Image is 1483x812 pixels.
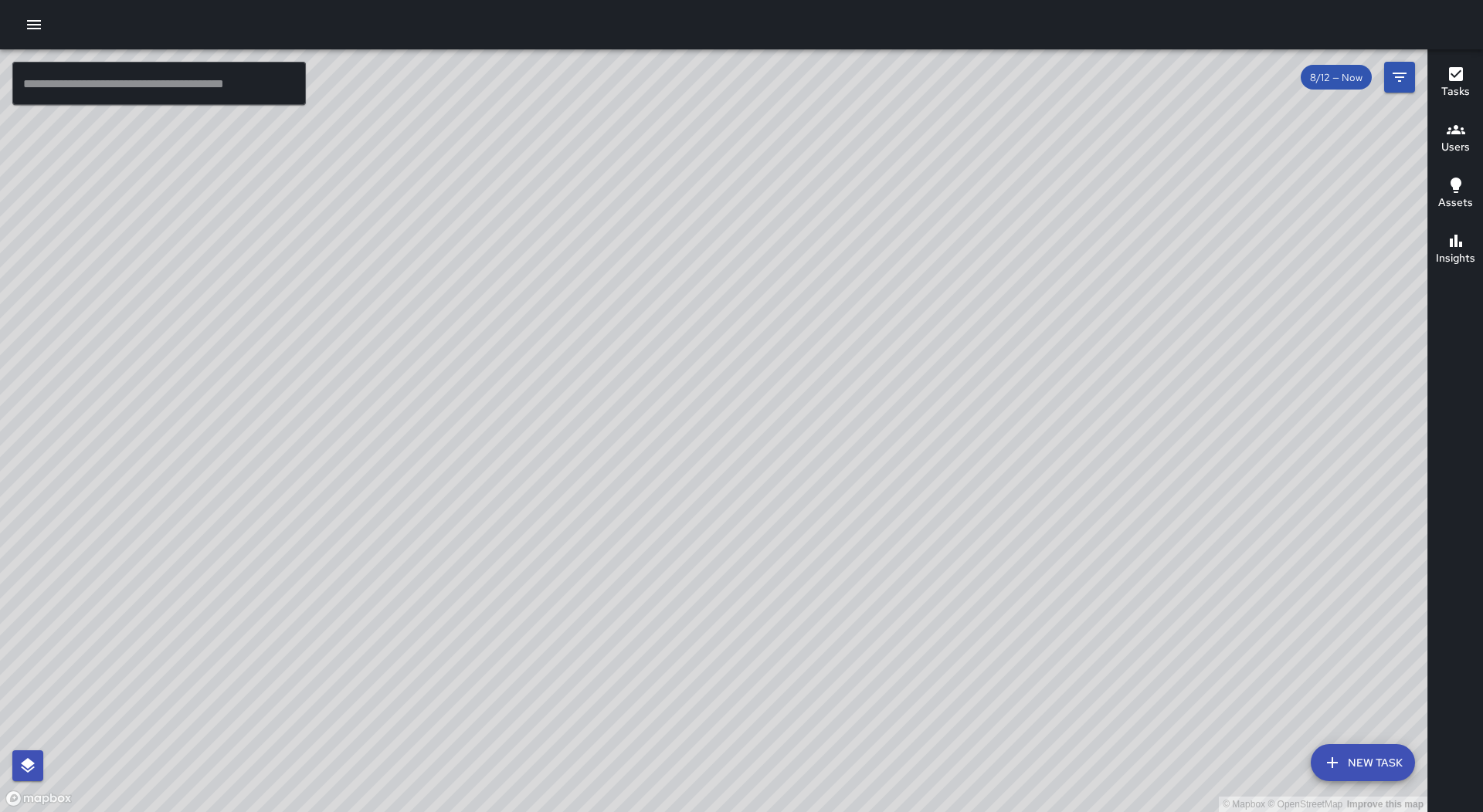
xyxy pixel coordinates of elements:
span: 8/12 — Now [1301,71,1372,84]
button: Tasks [1428,56,1483,111]
button: Assets [1428,167,1483,222]
h6: Insights [1436,250,1475,267]
h6: Tasks [1441,83,1470,100]
h6: Users [1441,139,1470,156]
button: Users [1428,111,1483,167]
h6: Assets [1438,195,1473,211]
button: New Task [1311,744,1415,781]
button: Filters [1384,62,1415,93]
button: Insights [1428,222,1483,278]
